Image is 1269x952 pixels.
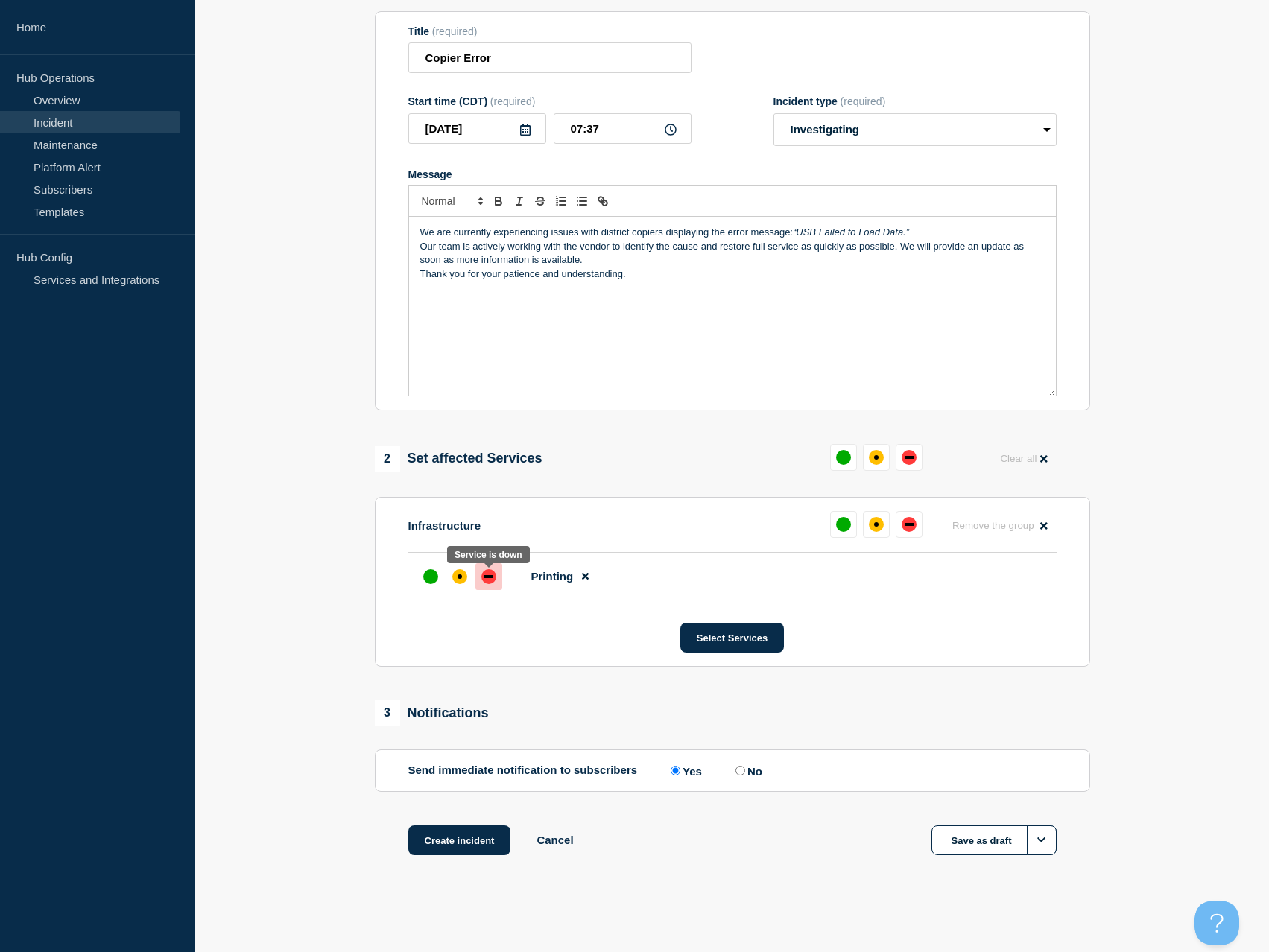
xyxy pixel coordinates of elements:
[408,764,638,778] p: Send immediate notification to subscribers
[537,834,573,846] button: Cancel
[420,267,1045,281] p: Thank you for your patience and understanding.
[841,95,886,107] span: (required)
[408,95,692,107] div: Start time (CDT)
[408,825,511,855] button: Create incident
[420,240,1045,267] p: Our team is actively working with the vendor to identify the cause and restore full service as qu...
[773,113,1057,146] select: Incident type
[869,517,884,532] div: affected
[902,450,917,465] div: down
[551,192,572,210] button: Toggle ordered list
[902,517,917,532] div: down
[896,511,923,538] button: down
[408,113,546,144] input: YYYY-MM-DD
[671,766,680,775] input: Yes
[423,569,438,584] div: up
[432,25,478,37] span: (required)
[863,511,890,538] button: affected
[375,700,489,726] div: Notifications
[408,25,692,37] div: Title
[481,569,496,584] div: down
[991,444,1056,473] button: Clear all
[931,825,1057,855] button: Save as draft
[572,192,592,210] button: Toggle bulleted list
[896,444,923,471] button: down
[408,168,1057,180] div: Message
[869,450,884,465] div: affected
[408,519,481,532] p: Infrastructure
[554,113,692,144] input: HH:MM
[830,444,857,471] button: up
[509,192,530,210] button: Toggle italic text
[490,95,536,107] span: (required)
[943,511,1057,540] button: Remove the group
[836,450,851,465] div: up
[592,192,613,210] button: Toggle link
[952,520,1034,531] span: Remove the group
[409,217,1056,396] div: Message
[732,764,762,778] label: No
[408,42,692,73] input: Title
[530,192,551,210] button: Toggle strikethrough text
[455,550,522,560] div: Service is down
[667,764,702,778] label: Yes
[1194,901,1239,945] iframe: Help Scout Beacon - Open
[420,226,1045,239] p: We are currently experiencing issues with district copiers displaying the error message:
[408,764,1057,778] div: Send immediate notification to subscribers
[735,766,745,775] input: No
[830,511,857,538] button: up
[680,623,784,653] button: Select Services
[773,95,1057,107] div: Incident type
[415,192,488,210] span: Font size
[375,700,400,726] span: 3
[836,517,851,532] div: up
[375,446,400,472] span: 2
[793,226,909,238] em: “USB Failed to Load Data.”
[1027,825,1057,855] button: Options
[488,192,509,210] button: Toggle bold text
[863,444,890,471] button: affected
[452,569,467,584] div: affected
[375,446,542,472] div: Set affected Services
[531,570,574,583] span: Printing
